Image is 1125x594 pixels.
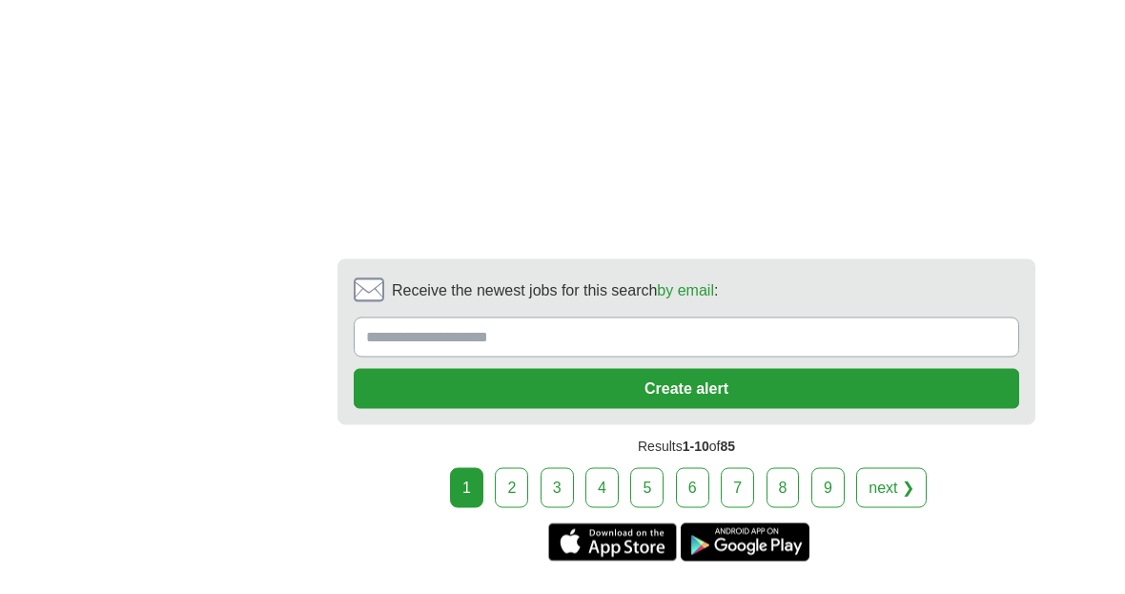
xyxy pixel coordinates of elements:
a: 2 [495,468,528,508]
a: 3 [541,468,574,508]
a: 4 [585,468,619,508]
div: 1 [450,468,483,508]
a: Get the Android app [681,523,809,562]
span: 85 [720,439,735,454]
a: 5 [630,468,664,508]
a: 8 [767,468,800,508]
div: Results of [337,425,1035,468]
button: Create alert [354,369,1019,409]
a: 9 [811,468,845,508]
a: next ❯ [856,468,927,508]
a: 7 [721,468,754,508]
span: 1-10 [683,439,709,454]
span: Receive the newest jobs for this search : [392,279,718,302]
a: by email [657,282,714,298]
a: Get the iPhone app [548,523,677,562]
a: 6 [676,468,709,508]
